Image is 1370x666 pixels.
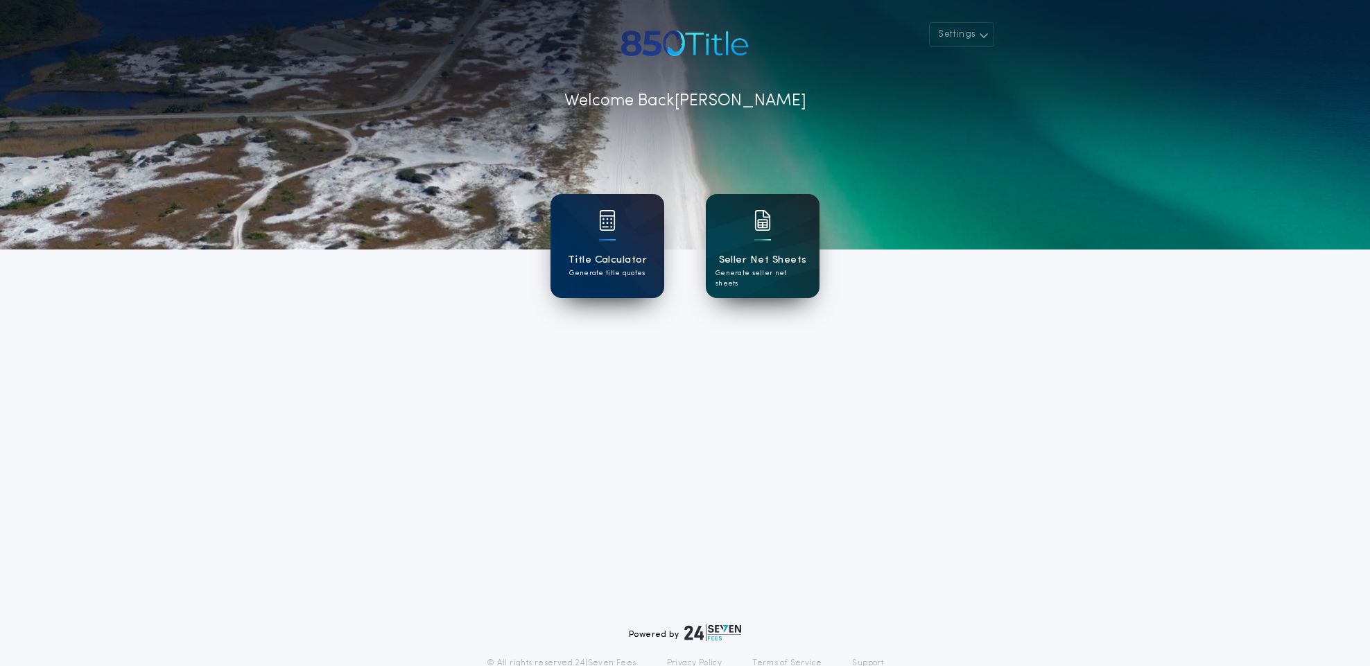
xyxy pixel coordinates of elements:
p: Generate seller net sheets [716,268,810,289]
button: Settings [929,22,994,47]
p: Welcome Back [PERSON_NAME] [564,89,806,114]
img: account-logo [617,22,752,64]
h1: Seller Net Sheets [719,252,807,268]
img: card icon [754,210,771,231]
p: Generate title quotes [569,268,645,279]
div: Powered by [629,624,741,641]
a: card iconTitle CalculatorGenerate title quotes [550,194,664,298]
h1: Title Calculator [568,252,647,268]
a: card iconSeller Net SheetsGenerate seller net sheets [706,194,820,298]
img: logo [684,624,741,641]
img: card icon [599,210,616,231]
